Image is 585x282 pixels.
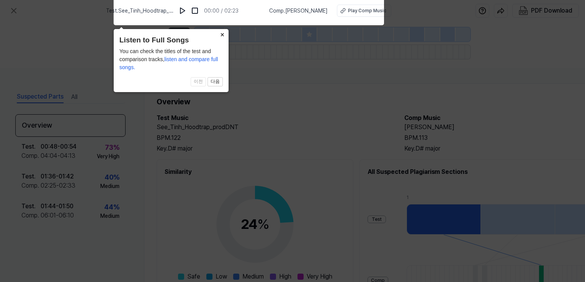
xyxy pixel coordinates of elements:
[348,7,386,14] div: Play Comp Music
[106,7,173,15] span: Test . See_Tinh_Hoodtrap_prodDNT
[216,29,229,40] button: Close
[191,7,199,15] img: stop
[204,7,239,15] div: 00:00 / 02:23
[337,5,391,17] button: Play Comp Music
[208,77,223,86] button: 다음
[119,47,223,71] div: You can check the titles of the test and comparison tracks,
[179,7,186,15] img: play
[269,7,328,15] span: Comp . [PERSON_NAME]
[119,56,218,70] span: listen and compare full songs.
[119,35,223,46] header: Listen to Full Songs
